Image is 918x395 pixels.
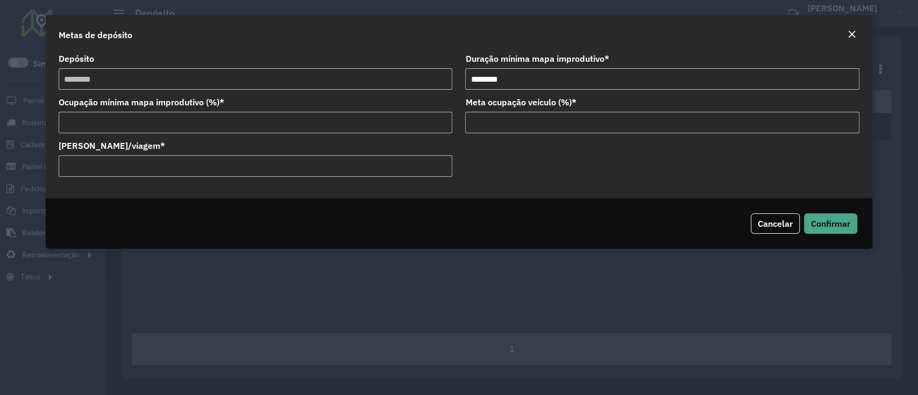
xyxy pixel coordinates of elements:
button: Close [844,28,859,42]
label: Meta ocupação veículo (%) [465,96,576,109]
label: Depósito [59,52,94,65]
em: Fechar [848,30,856,39]
button: Cancelar [751,213,800,234]
button: Confirmar [804,213,857,234]
h4: Metas de depósito [59,28,132,41]
span: Cancelar [758,218,793,229]
label: Ocupação mínima mapa improdutivo (%) [59,96,224,109]
label: Duração mínima mapa improdutivo [465,52,609,65]
label: [PERSON_NAME]/viagem [59,139,165,152]
span: Confirmar [811,218,850,229]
